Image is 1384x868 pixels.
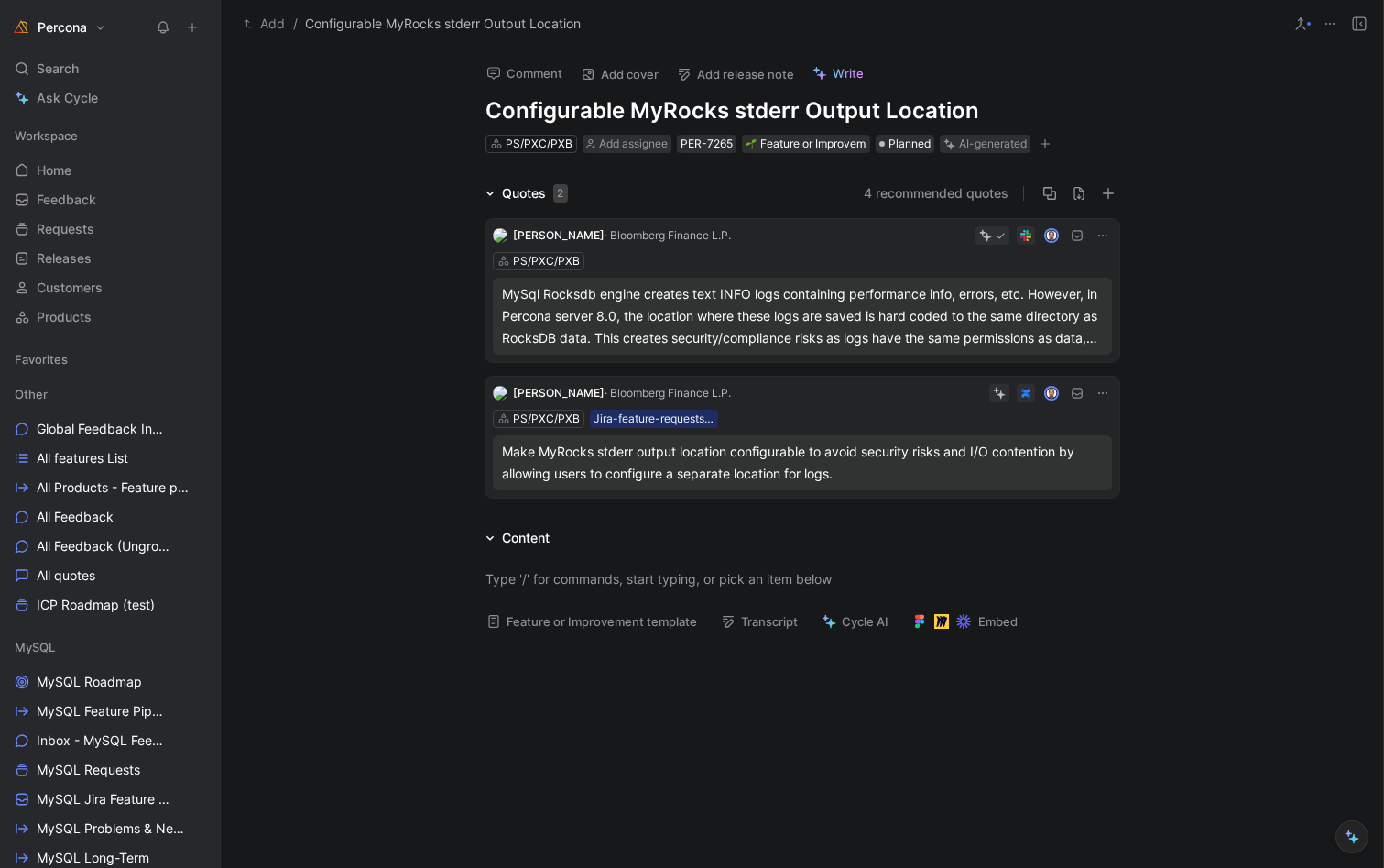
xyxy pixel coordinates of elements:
[7,84,213,112] a: Ask Cycle
[37,249,92,268] span: Releases
[37,849,149,867] span: MySQL Long-Term
[15,126,78,145] span: Workspace
[37,161,71,180] span: Home
[513,386,605,400] span: [PERSON_NAME]
[7,562,213,589] a: All quotes
[12,18,30,37] img: Percona
[1045,388,1057,400] img: avatar
[833,65,864,82] span: Write
[7,815,213,842] a: MySQL Problems & Needs (WIP)
[7,215,213,243] a: Requests
[7,55,213,82] div: Search
[813,609,897,634] button: Cycle AI
[876,135,934,153] div: Planned
[37,731,170,750] span: Inbox - MySQL Feedback
[742,135,870,153] div: 🌱Feature or Improvement
[37,220,94,238] span: Requests
[37,449,128,467] span: All features List
[15,638,55,656] span: MySQL
[7,122,213,149] div: Workspace
[1045,230,1057,242] img: avatar
[7,668,213,696] a: MySQL Roadmap
[506,135,572,153] div: PS/PXC/PXB
[37,58,79,80] span: Search
[7,157,213,184] a: Home
[7,698,213,725] a: MySQL Feature Pipeline
[605,228,731,242] span: · Bloomberg Finance L.P.
[478,609,705,634] button: Feature or Improvement template
[37,191,96,209] span: Feedback
[38,19,87,36] h1: Percona
[513,252,580,270] div: PS/PXC/PXB
[37,673,142,691] span: MySQL Roadmap
[669,61,802,87] button: Add release note
[7,786,213,813] a: MySQL Jira Feature Requests
[746,135,866,153] div: Feature or Improvement
[746,138,757,149] img: 🌱
[37,420,167,438] span: Global Feedback Inbox
[37,537,171,555] span: All Feedback (Ungrouped)
[7,303,213,331] a: Products
[513,410,580,428] div: PS/PXC/PXB
[7,503,213,531] a: All Feedback
[7,346,213,373] div: Favorites
[605,386,731,400] span: · Bloomberg Finance L.P.
[37,761,140,779] span: MySQL Requests
[7,727,213,754] a: Inbox - MySQL Feedback
[15,385,48,403] span: Other
[478,182,575,204] div: Quotes2
[37,478,190,497] span: All Products - Feature pipeline
[7,533,213,560] a: All Feedback (Ungrouped)
[572,61,667,87] button: Add cover
[7,380,213,408] div: Other
[804,60,872,86] button: Write
[7,245,213,272] a: Releases
[485,96,1119,126] h1: Configurable MyRocks stderr Output Location
[7,591,213,619] a: ICP Roadmap (test)
[478,60,571,86] button: Comment
[594,410,714,428] div: Jira-feature-requests-import [DATE] 10:02
[239,13,289,35] button: Add
[37,596,155,614] span: ICP Roadmap (test)
[37,87,98,109] span: Ask Cycle
[502,527,550,549] div: Content
[7,186,213,214] a: Feedback
[959,135,1027,153] div: AI-generated
[7,380,213,619] div: OtherGlobal Feedback InboxAll features ListAll Products - Feature pipelineAll FeedbackAll Feedbac...
[7,756,213,784] a: MySQL Requests
[713,609,806,634] button: Transcript
[864,182,1008,204] button: 4 recommended quotes
[7,445,213,472] a: All features List
[7,633,213,661] div: MySQL
[502,182,568,204] div: Quotes
[37,308,92,326] span: Products
[502,441,1103,485] div: Make MyRocks stderr output location configurable to avoid security risks and I/O contention by al...
[293,13,298,35] span: /
[15,350,68,368] span: Favorites
[553,184,568,203] div: 2
[7,474,213,501] a: All Products - Feature pipeline
[37,702,169,720] span: MySQL Feature Pipeline
[37,566,95,585] span: All quotes
[493,228,507,243] img: logo
[502,283,1103,349] div: MySql Rocksdb engine creates text INFO logs containing performance info, errors, etc. However, in...
[7,274,213,302] a: Customers
[37,279,103,297] span: Customers
[305,13,581,35] span: Configurable MyRocks stderr Output Location
[37,508,114,526] span: All Feedback
[904,609,1026,634] button: Embed
[478,527,557,549] div: Content
[513,228,605,242] span: [PERSON_NAME]
[599,137,668,150] span: Add assignee
[37,790,174,808] span: MySQL Jira Feature Requests
[681,135,733,153] div: PER-7265
[888,135,931,153] span: Planned
[37,819,191,838] span: MySQL Problems & Needs (WIP)
[7,15,111,40] button: PerconaPercona
[493,386,507,401] img: logo
[7,415,213,443] a: Global Feedback Inbox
